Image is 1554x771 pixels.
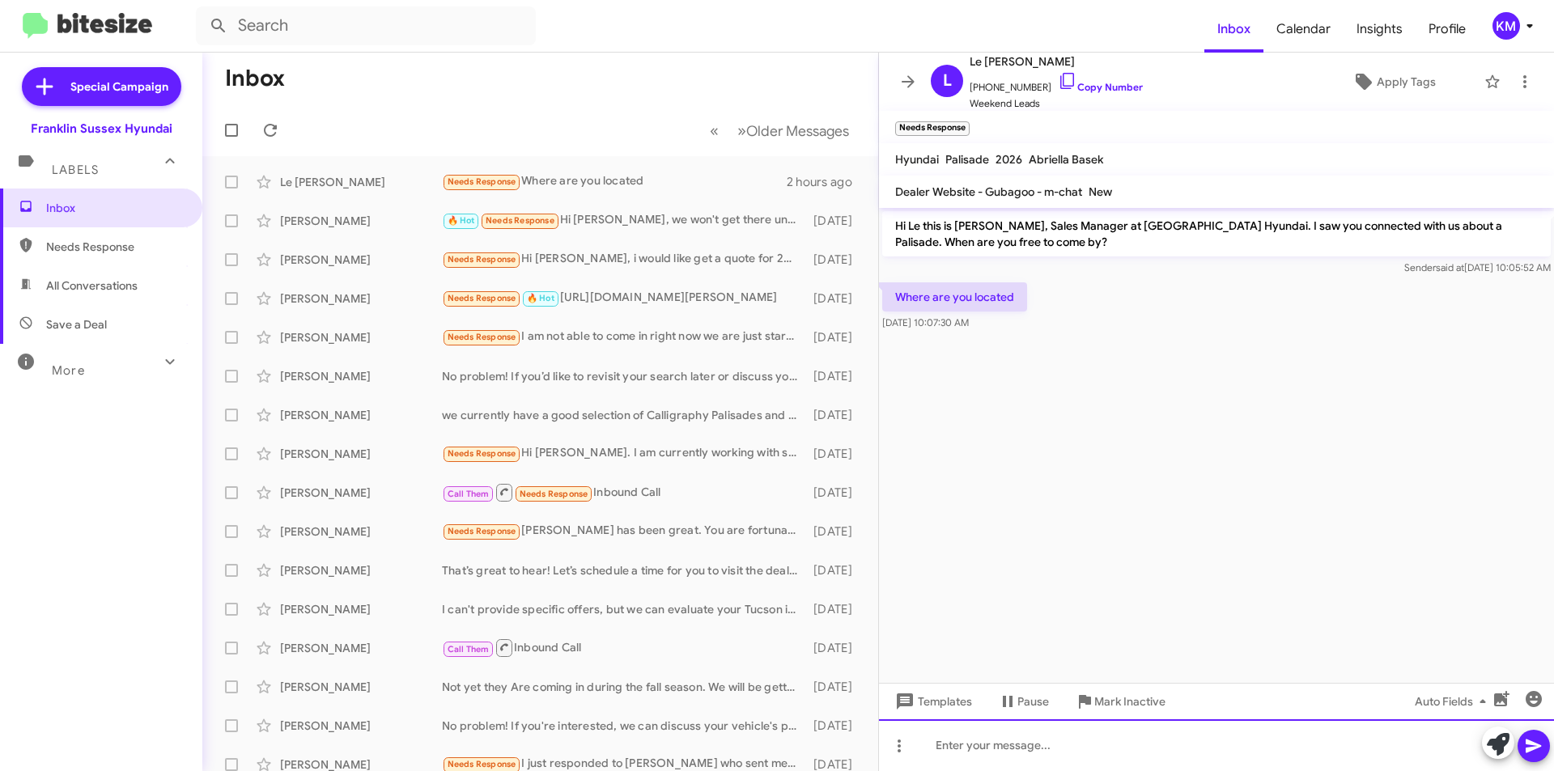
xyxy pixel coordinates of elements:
[1344,6,1416,53] span: Insights
[448,215,475,226] span: 🔥 Hot
[985,687,1062,716] button: Pause
[448,254,516,265] span: Needs Response
[196,6,536,45] input: Search
[280,446,442,462] div: [PERSON_NAME]
[710,121,719,141] span: «
[700,114,728,147] button: Previous
[225,66,285,91] h1: Inbox
[1404,261,1551,273] span: Sender [DATE] 10:05:52 AM
[442,638,805,658] div: Inbound Call
[448,448,516,459] span: Needs Response
[882,316,969,328] span: [DATE] 10:07:30 AM
[970,95,1143,112] span: Weekend Leads
[805,485,865,501] div: [DATE]
[1492,12,1520,40] div: KM
[46,277,138,294] span: All Conversations
[527,293,554,303] span: 🔥 Hot
[280,718,442,734] div: [PERSON_NAME]
[805,562,865,578] div: [DATE]
[52,163,99,177] span: Labels
[943,68,952,94] span: L
[46,200,184,216] span: Inbox
[280,562,442,578] div: [PERSON_NAME]
[442,718,805,734] div: No problem! If you're interested, we can discuss your vehicle's purchase option over the phone or...
[448,332,516,342] span: Needs Response
[442,601,805,617] div: I can't provide specific offers, but we can evaluate your Tucson in person. Would you like to sch...
[805,407,865,423] div: [DATE]
[442,562,805,578] div: That’s great to hear! Let’s schedule a time for you to visit the dealership and we can discuss yo...
[746,122,849,140] span: Older Messages
[442,522,805,540] div: [PERSON_NAME] has been great. You are fortunate to have her.
[442,679,805,695] div: Not yet they Are coming in during the fall season. We will be getting 1 calligraphy 1 sel premium...
[945,152,989,167] span: Palisade
[1062,687,1178,716] button: Mark Inactive
[448,176,516,187] span: Needs Response
[46,239,184,255] span: Needs Response
[52,363,85,378] span: More
[442,407,805,423] div: we currently have a good selection of Calligraphy Palisades and some amazing deals on the 2025 ni...
[895,184,1082,199] span: Dealer Website - Gubagoo - m-chat
[728,114,859,147] button: Next
[442,211,805,230] div: Hi [PERSON_NAME], we won't get there until 2:30 just to give you a heads up
[1479,12,1536,40] button: KM
[1263,6,1344,53] a: Calendar
[1402,687,1505,716] button: Auto Fields
[280,407,442,423] div: [PERSON_NAME]
[970,52,1143,71] span: Le [PERSON_NAME]
[280,640,442,656] div: [PERSON_NAME]
[280,368,442,384] div: [PERSON_NAME]
[1029,152,1103,167] span: Abriella Basek
[442,368,805,384] div: No problem! If you’d like to revisit your search later or discuss your vehicle's value, feel free...
[448,644,490,655] span: Call Them
[1436,261,1464,273] span: said at
[280,523,442,540] div: [PERSON_NAME]
[805,601,865,617] div: [DATE]
[280,329,442,345] div: [PERSON_NAME]
[805,679,865,695] div: [DATE]
[280,213,442,229] div: [PERSON_NAME]
[701,114,859,147] nav: Page navigation example
[280,679,442,695] div: [PERSON_NAME]
[787,174,865,190] div: 2 hours ago
[1416,6,1479,53] a: Profile
[70,78,168,95] span: Special Campaign
[448,489,490,499] span: Call Them
[892,687,972,716] span: Templates
[895,121,970,136] small: Needs Response
[442,444,805,463] div: Hi [PERSON_NAME]. I am currently working with someone. Thanks
[1377,67,1436,96] span: Apply Tags
[442,250,805,269] div: Hi [PERSON_NAME], i would like get a quote for 2025 Tucson sel convenient awd
[737,121,746,141] span: »
[805,368,865,384] div: [DATE]
[805,523,865,540] div: [DATE]
[22,67,181,106] a: Special Campaign
[280,290,442,307] div: [PERSON_NAME]
[442,289,805,307] div: [URL][DOMAIN_NAME][PERSON_NAME]
[448,293,516,303] span: Needs Response
[442,482,805,502] div: Inbound Call
[1415,687,1492,716] span: Auto Fields
[805,329,865,345] div: [DATE]
[805,252,865,268] div: [DATE]
[805,640,865,656] div: [DATE]
[280,252,442,268] div: [PERSON_NAME]
[805,718,865,734] div: [DATE]
[1017,687,1049,716] span: Pause
[520,489,588,499] span: Needs Response
[970,71,1143,95] span: [PHONE_NUMBER]
[280,174,442,190] div: Le [PERSON_NAME]
[996,152,1022,167] span: 2026
[879,687,985,716] button: Templates
[895,152,939,167] span: Hyundai
[486,215,554,226] span: Needs Response
[882,282,1027,311] p: Where are you located
[280,485,442,501] div: [PERSON_NAME]
[882,211,1551,256] p: Hi Le this is [PERSON_NAME], Sales Manager at [GEOGRAPHIC_DATA] Hyundai. I saw you connected with...
[442,172,787,191] div: Where are you located
[1204,6,1263,53] a: Inbox
[805,213,865,229] div: [DATE]
[442,328,805,346] div: I am not able to come in right now we are just starting to look for something for our daughter it...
